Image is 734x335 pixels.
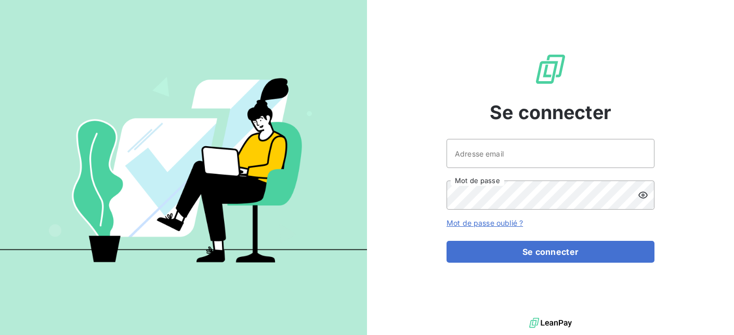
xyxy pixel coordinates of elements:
span: Se connecter [490,98,611,126]
img: Logo LeanPay [534,53,567,86]
button: Se connecter [447,241,654,263]
img: logo [529,315,572,331]
input: placeholder [447,139,654,168]
a: Mot de passe oublié ? [447,218,523,227]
